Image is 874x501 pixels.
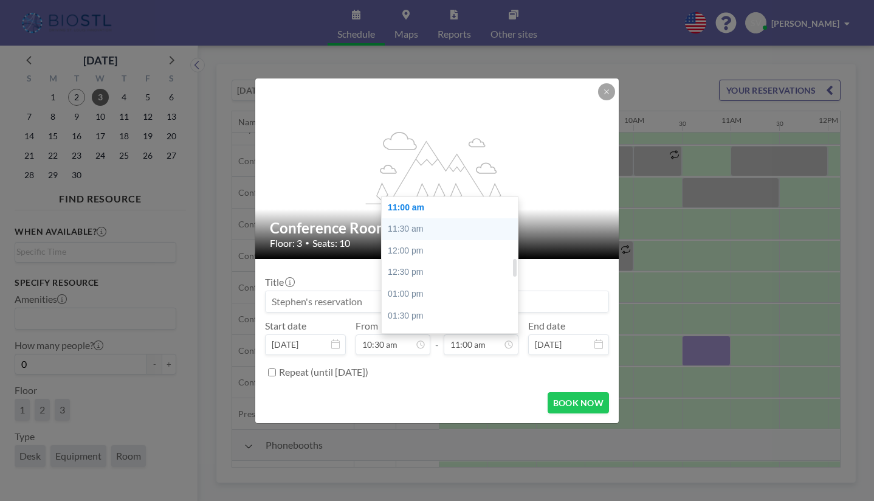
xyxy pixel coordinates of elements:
div: 11:30 am [382,218,524,240]
label: End date [528,320,565,332]
div: 02:00 pm [382,327,524,348]
label: Title [265,276,294,288]
span: Seats: 10 [312,237,350,249]
span: Floor: 3 [270,237,302,249]
div: 01:00 pm [382,283,524,305]
label: Start date [265,320,306,332]
div: 01:30 pm [382,305,524,327]
button: BOOK NOW [548,392,609,413]
h2: Conference Room 326 [270,219,605,237]
div: 11:00 am [382,197,524,219]
span: - [435,324,439,351]
div: 12:30 pm [382,261,524,283]
input: Stephen's reservation [266,291,608,312]
label: Repeat (until [DATE]) [279,366,368,378]
label: From [356,320,378,332]
div: 12:00 pm [382,240,524,262]
span: • [305,238,309,247]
